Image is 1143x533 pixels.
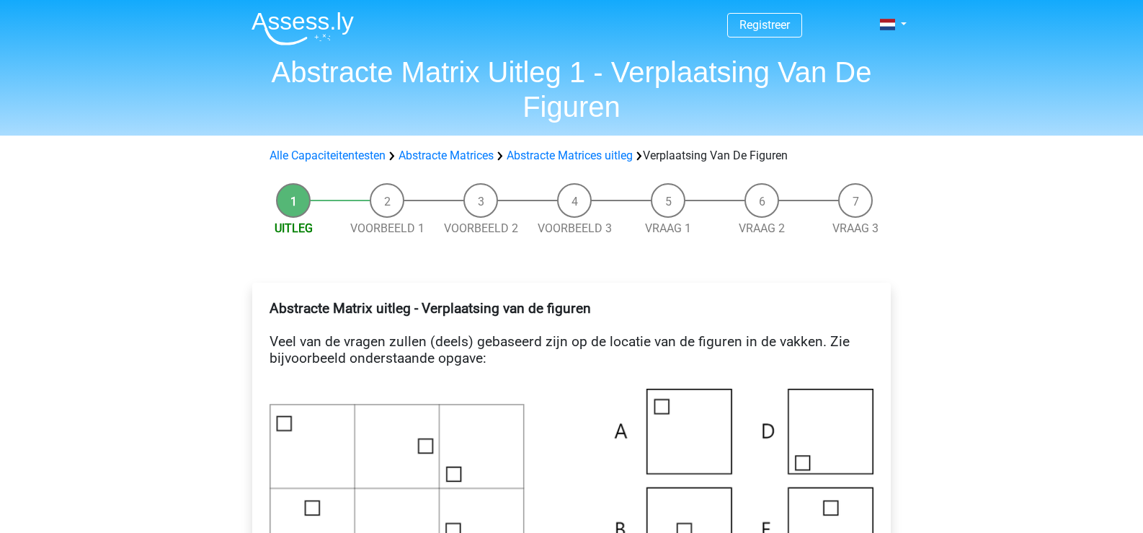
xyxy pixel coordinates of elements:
[252,12,354,45] img: Assessly
[739,18,790,32] a: Registreer
[507,149,633,162] a: Abstracte Matrices uitleg
[270,300,873,383] h4: Veel van de vragen zullen (deels) gebaseerd zijn op de locatie van de figuren in de vakken. Zie b...
[399,149,494,162] a: Abstracte Matrices
[264,147,879,164] div: Verplaatsing Van De Figuren
[275,221,313,235] a: Uitleg
[645,221,691,235] a: Vraag 1
[832,221,879,235] a: Vraag 3
[270,149,386,162] a: Alle Capaciteitentesten
[538,221,612,235] a: Voorbeeld 3
[350,221,424,235] a: Voorbeeld 1
[240,55,903,124] h1: Abstracte Matrix Uitleg 1 - Verplaatsing Van De Figuren
[739,221,785,235] a: Vraag 2
[270,300,591,317] b: Abstracte Matrix uitleg - Verplaatsing van de figuren
[444,221,518,235] a: Voorbeeld 2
